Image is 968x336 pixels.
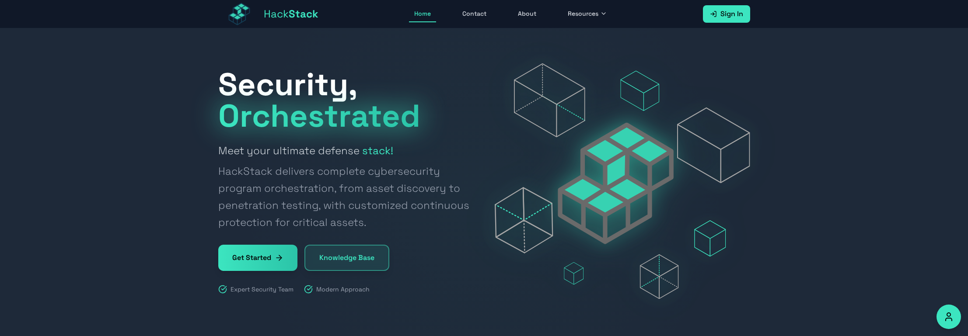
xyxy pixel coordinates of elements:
[218,96,420,136] span: Orchestrated
[218,69,474,132] h1: Security,
[703,5,750,23] a: Sign In
[289,7,318,21] span: Stack
[457,6,492,22] a: Contact
[563,6,612,22] button: Resources
[218,142,474,231] h2: Meet your ultimate defense
[513,6,542,22] a: About
[937,305,961,329] button: Accessibility Options
[304,245,389,271] a: Knowledge Base
[720,9,743,19] span: Sign In
[304,285,370,294] div: Modern Approach
[409,6,436,22] a: Home
[362,144,393,157] strong: stack!
[218,245,297,271] a: Get Started
[264,7,318,21] span: Hack
[218,285,294,294] div: Expert Security Team
[218,163,474,231] span: HackStack delivers complete cybersecurity program orchestration, from asset discovery to penetrat...
[568,9,598,18] span: Resources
